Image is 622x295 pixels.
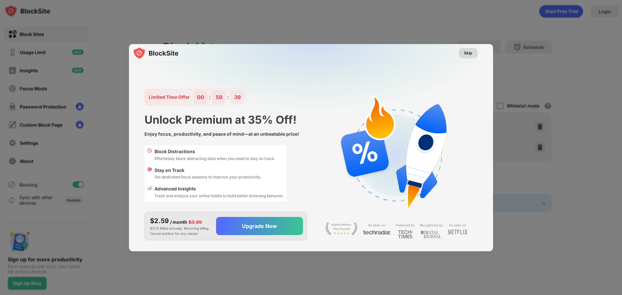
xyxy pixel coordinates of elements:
[421,230,442,240] img: light-digital-journal.svg
[464,50,472,56] div: Skip
[242,223,277,229] div: Upgrade Now
[150,216,211,236] div: $31.12 Billed annually. Recurring billing. Cancel anytime for any reason
[147,185,152,199] div: 📊
[155,174,261,180] div: Set dedicated focus sessions to improve your productivity.
[420,222,443,228] div: Recognized by
[170,219,187,226] div: / month
[150,216,169,226] div: $2.59
[325,222,358,235] img: light-stay-focus.svg
[155,185,284,192] div: Advanced Insights
[133,44,497,172] img: gradient.svg
[448,230,467,235] img: light-netflix.svg
[155,193,284,199] div: Track and analyze your online habits to build better browsing behavior.
[398,230,413,239] img: light-techtimes.svg
[449,222,466,228] div: As seen on
[363,230,391,235] img: light-techradar.svg
[147,167,152,180] div: 🎯
[189,219,202,226] div: $3.99
[396,222,415,228] div: Featured by
[368,222,385,228] div: As seen on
